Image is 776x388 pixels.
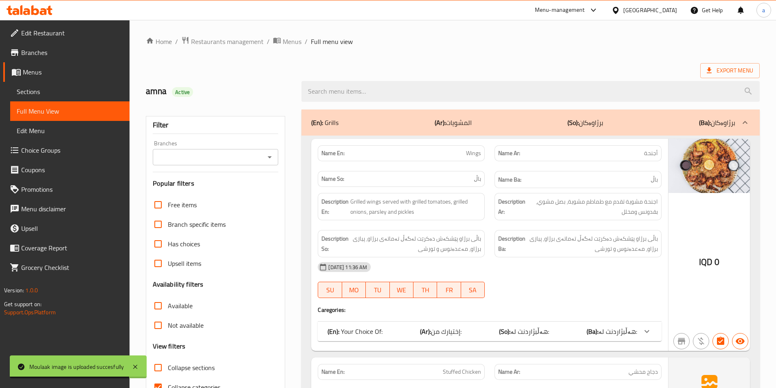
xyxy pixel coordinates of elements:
[17,126,123,136] span: Edit Menu
[168,239,200,249] span: Has choices
[273,36,301,47] a: Menus
[153,280,204,289] h3: Availability filters
[3,140,130,160] a: Choice Groups
[301,110,760,136] div: (En): Grills(Ar):المشويات(So):برژاوەكان(Ba):برژاوەكان
[25,285,38,296] span: 1.0.0
[3,43,130,62] a: Branches
[29,362,124,371] div: Moulaak image is uploaded succesfully
[535,5,585,15] div: Menu-management
[153,342,186,351] h3: View filters
[3,160,130,180] a: Coupons
[4,285,24,296] span: Version:
[168,301,193,311] span: Available
[168,259,201,268] span: Upsell items
[417,284,434,296] span: TH
[172,87,193,97] div: Active
[587,325,598,338] b: (Ba):
[21,243,123,253] span: Coverage Report
[21,48,123,57] span: Branches
[345,284,363,296] span: MO
[168,363,215,373] span: Collapse sections
[21,28,123,38] span: Edit Restaurant
[629,368,658,376] span: دجاج محشي
[527,234,658,254] span: باڵی برژاو پێشکەش دەکرێت لەگەڵ تەماتەی برژاو، پیازی برژاو، مەعدەنوس و تورشی
[153,179,279,188] h3: Popular filters
[321,234,349,254] strong: Description So:
[498,368,520,376] strong: Name Ar:
[318,322,662,341] div: (En): Your Choice Of:(Ar):إختيارك من:(So):هەڵبژاردنت لە:(Ba):هەڵبژاردنت لە:
[146,37,172,46] a: Home
[437,282,461,298] button: FR
[168,320,204,330] span: Not available
[181,36,264,47] a: Restaurants management
[305,37,308,46] li: /
[321,149,345,158] strong: Name En:
[3,180,130,199] a: Promotions
[3,258,130,277] a: Grocery Checklist
[714,254,719,270] span: 0
[693,333,709,349] button: Purchased item
[10,82,130,101] a: Sections
[172,88,193,96] span: Active
[21,165,123,175] span: Coupons
[146,36,760,47] nav: breadcrumb
[673,333,690,349] button: Not branch specific item
[10,121,130,140] a: Edit Menu
[499,325,510,338] b: (So):
[393,284,410,296] span: WE
[498,197,527,217] strong: Description Ar:
[3,23,130,43] a: Edit Restaurant
[498,234,525,254] strong: Description Ba:
[328,327,383,336] p: Your Choice Of:
[342,282,366,298] button: MO
[413,282,437,298] button: TH
[350,234,481,254] span: باڵی برژاو پێشکەش دەکرێت لەگەڵ تەماتەی برژاو، پیازی برژاو، مەعدەنوس و تورشی
[644,149,658,158] span: أجنحة
[528,197,658,217] span: اجنحة مشوية تقدم مع طماطم مشوية، بصل مشوي، بقدونس ومخلل
[301,81,760,102] input: search
[498,175,521,185] strong: Name Ba:
[146,85,292,97] h2: amna
[153,116,279,134] div: Filter
[318,306,662,314] h4: Caregories:
[700,63,760,78] span: Export Menu
[498,149,520,158] strong: Name Ar:
[325,263,370,271] span: [DATE] 11:36 AM
[464,284,481,296] span: SA
[318,282,342,298] button: SU
[732,333,748,349] button: Available
[4,307,56,318] a: Support.OpsPlatform
[21,204,123,214] span: Menu disclaimer
[699,118,735,127] p: برژاوەكان
[712,333,729,349] button: Has choices
[311,118,339,127] p: Grills
[366,282,389,298] button: TU
[3,62,130,82] a: Menus
[283,37,301,46] span: Menus
[567,116,579,129] b: (So):
[598,325,637,338] span: هەڵبژاردنت لە:
[21,224,123,233] span: Upsell
[369,284,386,296] span: TU
[267,37,270,46] li: /
[21,184,123,194] span: Promotions
[168,219,226,229] span: Branch specific items
[435,116,446,129] b: (Ar):
[420,325,431,338] b: (Ar):
[17,87,123,96] span: Sections
[461,282,485,298] button: SA
[443,368,481,376] span: Stuffed Chicken
[707,66,753,76] span: Export Menu
[567,118,603,127] p: برژاوەكان
[4,299,42,309] span: Get support on:
[191,37,264,46] span: Restaurants management
[3,199,130,219] a: Menu disclaimer
[466,149,481,158] span: Wings
[23,67,123,77] span: Menus
[311,116,323,129] b: (En):
[699,254,712,270] span: IQD
[264,151,275,163] button: Open
[21,263,123,272] span: Grocery Checklist
[390,282,413,298] button: WE
[10,101,130,121] a: Full Menu View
